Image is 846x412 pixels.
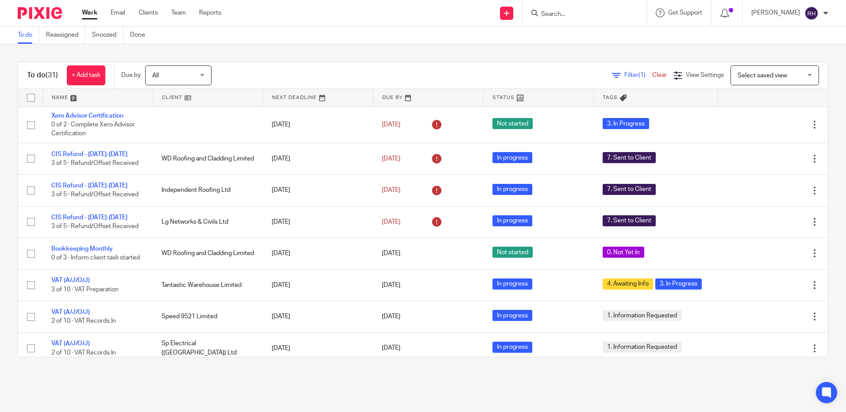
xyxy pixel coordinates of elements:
a: Xero Advisor Certification [51,113,123,119]
td: WD Roofing and Cladding Limited [153,238,263,269]
a: Reassigned [46,27,85,44]
a: CIS Refund - [DATE]-[DATE] [51,183,127,189]
td: [DATE] [263,332,373,364]
span: (31) [46,72,58,79]
a: Work [82,8,97,17]
span: Filter [624,72,652,78]
a: CIS Refund - [DATE]-[DATE] [51,214,127,221]
span: 0. Not Yet In [603,247,644,258]
span: 1. Information Requested [603,342,681,353]
span: (1) [638,72,646,78]
input: Search [540,11,620,19]
span: 7. Sent to Client [603,215,656,226]
a: Clients [138,8,158,17]
td: Sp Electrical ([GEOGRAPHIC_DATA]) Ltd [153,332,263,364]
a: Clear [652,72,667,78]
a: Bookkeeping Monthly [51,246,113,252]
a: CIS Refund - [DATE]-[DATE] [51,151,127,157]
td: Independent Roofing Ltd [153,175,263,206]
a: Email [111,8,125,17]
span: 1. Information Requested [603,310,681,321]
span: 0 of 3 · Inform client task started [51,255,140,261]
span: 3 of 10 · VAT Preparation [51,286,119,293]
a: Team [171,8,186,17]
td: [DATE] [263,206,373,237]
span: [DATE] [382,250,400,256]
span: [DATE] [382,187,400,193]
span: All [152,72,159,79]
span: Select saved view [738,72,787,79]
td: [DATE] [263,269,373,301]
td: [DATE] [263,238,373,269]
span: In progress [492,184,532,195]
img: svg%3E [804,6,819,20]
td: WD Roofing and Cladding Limited [153,143,263,174]
td: Lg Networks & Civils Ltd [153,206,263,237]
td: Tantastic Warehouse Limited [153,269,263,301]
span: Tags [603,95,618,100]
span: [DATE] [382,345,400,351]
td: Speed 9521 Limited [153,301,263,332]
span: [DATE] [382,156,400,162]
span: Not started [492,118,533,129]
span: View Settings [686,72,724,78]
a: VAT (A/J/O/J) [51,277,90,283]
p: [PERSON_NAME] [751,8,800,17]
td: [DATE] [263,301,373,332]
a: Done [130,27,152,44]
a: VAT (A/J/O/J) [51,340,90,347]
p: Due by [121,71,141,80]
span: 3. In Progress [655,278,702,290]
span: [DATE] [382,313,400,320]
span: 7. Sent to Client [603,152,656,163]
span: 3 of 5 · Refund/Offset Received [51,223,138,229]
span: 3. In Progress [603,118,649,129]
span: Get Support [668,10,702,16]
span: [DATE] [382,282,400,288]
td: [DATE] [263,175,373,206]
img: Pixie [18,7,62,19]
td: [DATE] [263,143,373,174]
span: 2 of 10 · VAT Records In [51,350,116,356]
td: [DATE] [263,107,373,143]
span: In progress [492,342,532,353]
span: In progress [492,215,532,226]
a: Snoozed [92,27,123,44]
a: + Add task [67,65,105,85]
span: 0 of 2 · Complete Xero Advisor Certification [51,122,135,137]
span: [DATE] [382,122,400,128]
span: In progress [492,152,532,163]
span: In progress [492,310,532,321]
a: VAT (A/J/O/J) [51,309,90,315]
span: 3 of 5 · Refund/Offset Received [51,192,138,198]
span: 4. Awaiting Info [603,278,653,290]
span: In progress [492,278,532,290]
a: Reports [199,8,221,17]
span: Not started [492,247,533,258]
span: [DATE] [382,219,400,225]
a: To do [18,27,39,44]
span: 2 of 10 · VAT Records In [51,318,116,324]
h1: To do [27,71,58,80]
span: 3 of 5 · Refund/Offset Received [51,160,138,166]
span: 7. Sent to Client [603,184,656,195]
